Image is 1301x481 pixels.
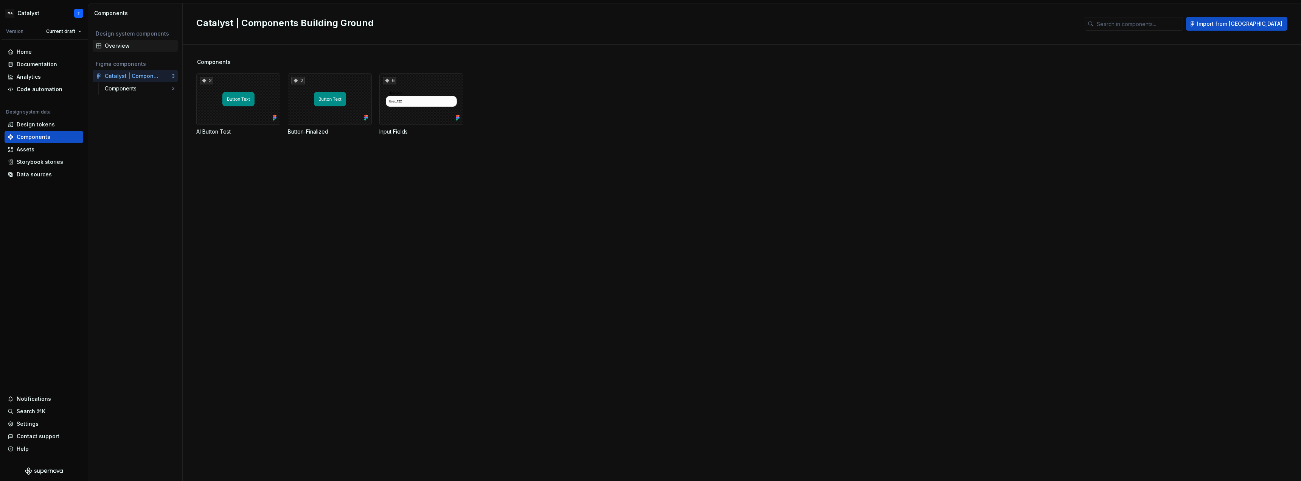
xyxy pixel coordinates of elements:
div: 2 [200,77,213,84]
div: Catalyst | Components Building Ground [105,72,161,80]
button: Import from [GEOGRAPHIC_DATA] [1186,17,1287,31]
div: Overview [105,42,175,50]
a: Home [5,46,83,58]
a: Storybook stories [5,156,83,168]
button: MACatalystT [2,5,86,21]
div: Design system components [96,30,175,37]
button: Search ⌘K [5,405,83,417]
button: Contact support [5,430,83,442]
div: T [77,10,80,16]
div: Settings [17,420,39,428]
a: Catalyst | Components Building Ground3 [93,70,178,82]
div: 3 [172,73,175,79]
input: Search in components... [1094,17,1183,31]
div: Storybook stories [17,158,63,166]
a: Documentation [5,58,83,70]
div: 6Input Fields [379,73,463,135]
div: Code automation [17,86,62,93]
div: Version [6,28,23,34]
div: Components [105,85,140,92]
div: 6 [383,77,396,84]
div: Button-Finalized [288,128,372,135]
span: Import from [GEOGRAPHIC_DATA] [1197,20,1282,28]
div: Help [17,445,29,453]
div: 2Button-Finalized [288,73,372,135]
div: 2 [291,77,305,84]
div: AI Button Test [196,128,280,135]
svg: Supernova Logo [25,467,63,475]
div: Contact support [17,433,59,440]
div: Assets [17,146,34,153]
span: Current draft [46,28,75,34]
div: Home [17,48,32,56]
a: Overview [93,40,178,52]
div: Components [17,133,50,141]
div: 3 [172,86,175,92]
a: Assets [5,143,83,156]
div: Design system data [6,109,51,115]
button: Notifications [5,393,83,405]
button: Current draft [43,26,85,37]
a: Analytics [5,71,83,83]
div: 2AI Button Test [196,73,280,135]
h2: Catalyst | Components Building Ground [196,17,1076,29]
div: Analytics [17,73,41,81]
div: MA [5,9,14,18]
a: Settings [5,418,83,430]
div: Input Fields [379,128,463,135]
div: Catalyst [17,9,39,17]
div: Components [94,9,179,17]
a: Design tokens [5,118,83,131]
div: Figma components [96,60,175,68]
span: Components [197,58,231,66]
div: Notifications [17,395,51,403]
div: Data sources [17,171,52,178]
button: Help [5,443,83,455]
a: Components3 [102,83,178,95]
a: Code automation [5,83,83,95]
div: Documentation [17,61,57,68]
div: Search ⌘K [17,408,45,415]
div: Design tokens [17,121,55,128]
a: Components [5,131,83,143]
a: Data sources [5,168,83,181]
